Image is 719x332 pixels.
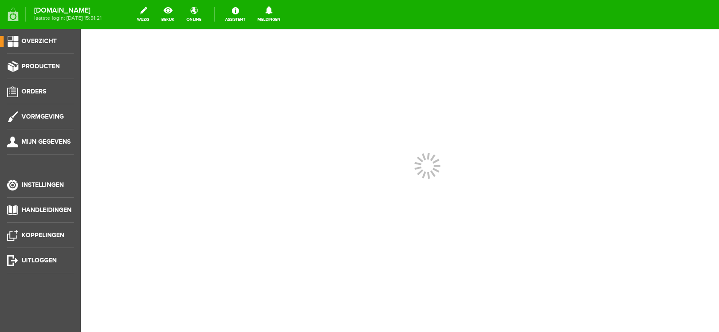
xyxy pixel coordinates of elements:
a: Assistent [220,4,251,24]
a: Meldingen [252,4,286,24]
span: Vormgeving [22,113,64,120]
span: Orders [22,88,46,95]
span: Koppelingen [22,231,64,239]
strong: [DOMAIN_NAME] [34,8,102,13]
span: Instellingen [22,181,64,189]
span: Overzicht [22,37,57,45]
span: Uitloggen [22,257,57,264]
span: Mijn gegevens [22,138,71,146]
span: Producten [22,62,60,70]
a: bekijk [156,4,180,24]
span: laatste login: [DATE] 15:51:21 [34,16,102,21]
span: Handleidingen [22,206,71,214]
a: wijzig [132,4,155,24]
a: online [181,4,207,24]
